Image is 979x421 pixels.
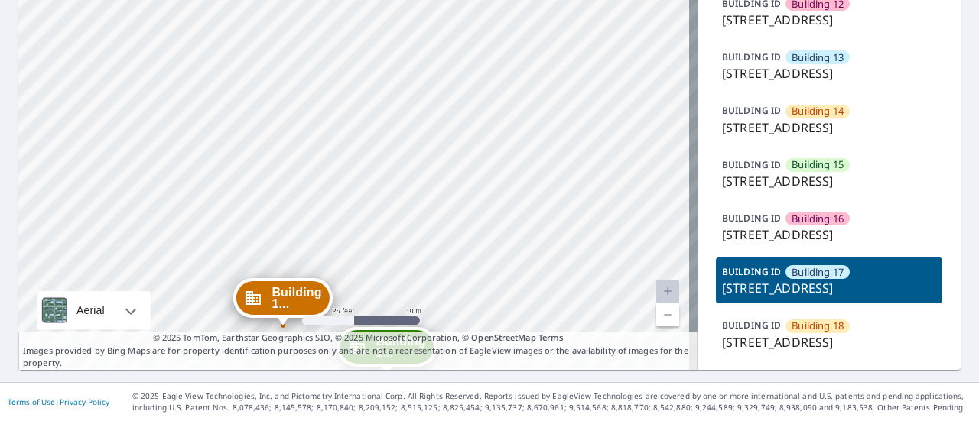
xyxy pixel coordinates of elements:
[722,50,781,63] p: BUILDING ID
[792,50,844,65] span: Building 13
[538,332,564,343] a: Terms
[792,104,844,118] span: Building 14
[153,332,564,345] span: © 2025 TomTom, Earthstar Geographics SIO, © 2025 Microsoft Corporation, ©
[18,332,698,370] p: Images provided by Bing Maps are for property identification purposes only and are not a represen...
[60,397,109,407] a: Privacy Policy
[722,279,936,297] p: [STREET_ADDRESS]
[722,158,781,171] p: BUILDING ID
[471,332,535,343] a: OpenStreetMap
[337,327,436,374] div: Dropped pin, building Building 15, Commercial property, 3925 Southwest Twilight Drive Topeka, KS ...
[272,287,321,309] span: Building 1...
[722,225,936,244] p: [STREET_ADDRESS]
[132,390,971,413] p: © 2025 Eagle View Technologies, Inc. and Pictometry International Corp. All Rights Reserved. Repo...
[656,280,679,303] a: Current Level 20, Zoom In Disabled
[722,64,936,83] p: [STREET_ADDRESS]
[722,172,936,190] p: [STREET_ADDRESS]
[792,319,844,333] span: Building 18
[656,303,679,326] a: Current Level 20, Zoom Out
[233,278,332,325] div: Dropped pin, building Building 18, Commercial property, 3925 Southwest Twilight Drive Topeka, KS ...
[792,212,844,226] span: Building 16
[722,212,781,225] p: BUILDING ID
[722,11,936,29] p: [STREET_ADDRESS]
[72,291,109,329] div: Aerial
[792,265,844,280] span: Building 17
[722,333,936,351] p: [STREET_ADDRESS]
[722,319,781,332] p: BUILDING ID
[722,265,781,278] p: BUILDING ID
[792,157,844,172] span: Building 15
[722,104,781,117] p: BUILDING ID
[8,397,109,406] p: |
[722,118,936,137] p: [STREET_ADDRESS]
[8,397,55,407] a: Terms of Use
[37,291,151,329] div: Aerial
